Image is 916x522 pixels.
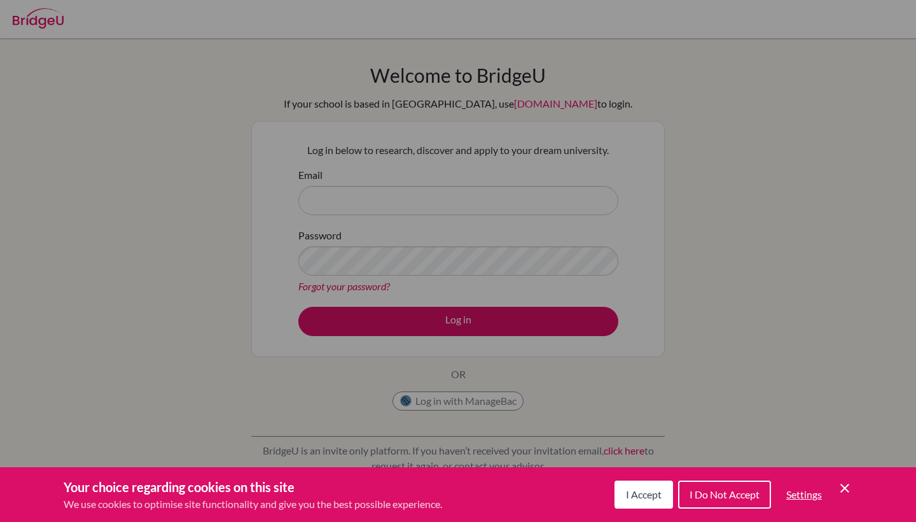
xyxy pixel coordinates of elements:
h3: Your choice regarding cookies on this site [64,477,442,497]
button: I Do Not Accept [678,481,771,509]
button: Save and close [837,481,852,496]
button: Settings [776,482,832,507]
span: Settings [786,488,822,500]
button: I Accept [614,481,673,509]
span: I Accept [626,488,662,500]
p: We use cookies to optimise site functionality and give you the best possible experience. [64,497,442,512]
span: I Do Not Accept [690,488,760,500]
